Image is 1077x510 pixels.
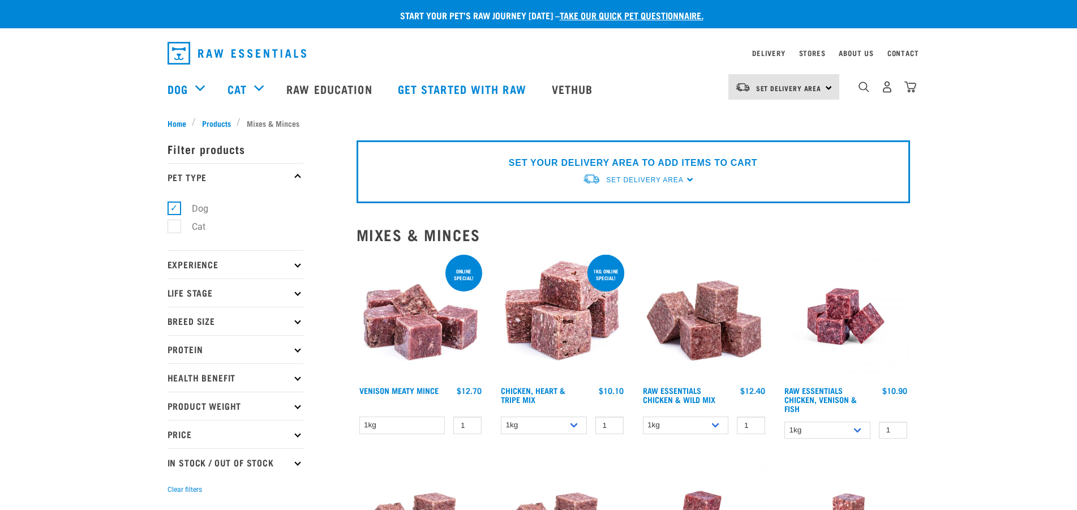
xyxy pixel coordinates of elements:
[640,252,769,381] img: Pile Of Cubed Chicken Wild Meat Mix
[228,80,247,97] a: Cat
[799,51,826,55] a: Stores
[174,220,210,234] label: Cat
[740,386,765,395] div: $12.40
[168,42,306,65] img: Raw Essentials Logo
[168,392,303,420] p: Product Weight
[174,202,213,216] label: Dog
[359,388,439,392] a: Venison Meaty Mince
[168,448,303,477] p: In Stock / Out Of Stock
[387,66,540,112] a: Get started with Raw
[887,51,919,55] a: Contact
[168,250,303,278] p: Experience
[168,307,303,335] p: Breed Size
[196,117,237,129] a: Products
[357,226,910,243] h2: Mixes & Minces
[599,386,624,395] div: $10.10
[560,12,703,18] a: take our quick pet questionnaire.
[735,82,750,92] img: van-moving.png
[879,422,907,439] input: 1
[168,135,303,163] p: Filter products
[168,163,303,191] p: Pet Type
[168,363,303,392] p: Health Benefit
[540,66,607,112] a: Vethub
[737,417,765,434] input: 1
[904,81,916,93] img: home-icon@2x.png
[168,278,303,307] p: Life Stage
[882,386,907,395] div: $10.90
[168,335,303,363] p: Protein
[275,66,386,112] a: Raw Education
[756,86,822,90] span: Set Delivery Area
[168,80,188,97] a: Dog
[595,417,624,434] input: 1
[839,51,873,55] a: About Us
[168,117,186,129] span: Home
[501,388,565,401] a: Chicken, Heart & Tripe Mix
[582,173,600,185] img: van-moving.png
[445,263,482,286] div: ONLINE SPECIAL!
[881,81,893,93] img: user.png
[457,386,482,395] div: $12.70
[859,82,869,92] img: home-icon-1@2x.png
[357,252,485,381] img: 1117 Venison Meat Mince 01
[498,252,627,381] img: 1062 Chicken Heart Tripe Mix 01
[168,485,202,495] button: Clear filters
[202,117,231,129] span: Products
[158,37,919,69] nav: dropdown navigation
[606,176,683,184] span: Set Delivery Area
[509,156,757,170] p: SET YOUR DELIVERY AREA TO ADD ITEMS TO CART
[168,117,192,129] a: Home
[168,420,303,448] p: Price
[643,388,715,401] a: Raw Essentials Chicken & Wild Mix
[587,263,624,286] div: 1kg online special!
[784,388,857,410] a: Raw Essentials Chicken, Venison & Fish
[168,117,910,129] nav: breadcrumbs
[782,252,910,381] img: Chicken Venison mix 1655
[752,51,785,55] a: Delivery
[453,417,482,434] input: 1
